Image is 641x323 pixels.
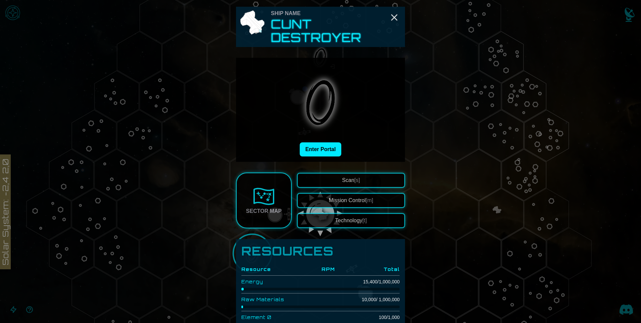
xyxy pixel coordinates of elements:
img: Portal [281,63,360,142]
td: Raw Materials [241,293,308,306]
img: Ship Icon [239,9,266,36]
button: Enter Portal [300,142,342,156]
span: [m] [366,197,373,203]
button: Scan[s] [297,173,405,188]
span: [t] [362,218,367,223]
button: Close [389,12,400,23]
th: Total [335,263,400,276]
a: Sector Map [236,173,292,228]
span: Scan [342,177,360,183]
h1: Resources [241,244,400,258]
td: 15,400 / 1,000,000 [335,276,400,288]
div: Sector Map [246,207,282,215]
td: Energy [241,276,308,288]
button: Technology[t] [297,213,405,228]
th: RPM [308,263,335,276]
img: Sector [253,186,275,207]
th: Resource [241,263,308,276]
span: [s] [354,177,360,183]
button: Mission Control[m] [297,193,405,208]
td: 10,000 / 1,000,000 [335,293,400,306]
div: Ship Name [271,9,402,17]
h2: Cunt Destroyer [271,17,402,44]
